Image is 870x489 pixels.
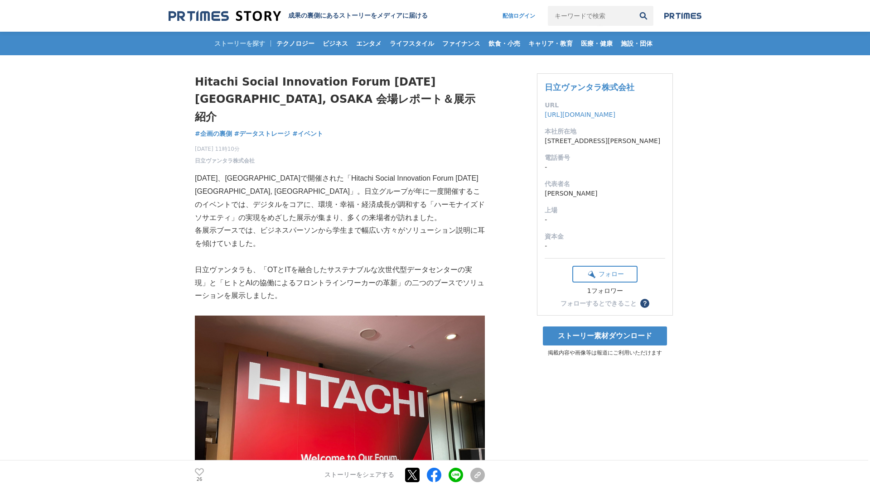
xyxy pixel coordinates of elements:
[353,39,385,48] span: エンタメ
[545,82,634,92] a: 日立ヴァンタラ株式会社
[545,163,665,172] dd: -
[617,32,656,55] a: 施設・団体
[195,157,255,165] a: 日立ヴァンタラ株式会社
[545,189,665,198] dd: [PERSON_NAME]
[273,32,318,55] a: テクノロジー
[234,129,290,138] span: #データストレージ
[545,153,665,163] dt: 電話番号
[353,32,385,55] a: エンタメ
[572,287,638,295] div: 1フォロワー
[439,39,484,48] span: ファイナンス
[288,12,428,20] h2: 成果の裏側にあるストーリーをメディアに届ける
[195,477,204,481] p: 26
[561,300,637,307] div: フォローするとできること
[386,32,438,55] a: ライフスタイル
[545,136,665,146] dd: [STREET_ADDRESS][PERSON_NAME]
[169,10,281,22] img: 成果の裏側にあるストーリーをメディアに届ける
[386,39,438,48] span: ライフスタイル
[545,215,665,225] dd: -
[664,12,701,19] img: prtimes
[439,32,484,55] a: ファイナンス
[195,129,232,138] span: #企画の裏側
[545,111,615,118] a: [URL][DOMAIN_NAME]
[195,145,255,153] span: [DATE] 11時10分
[545,101,665,110] dt: URL
[545,232,665,241] dt: 資本金
[195,264,485,302] p: 日立ヴァンタラも、「OTとITを融合したサステナブルな次世代型データセンターの実現」と「ヒトとAIの協働によるフロントラインワーカーの革新」の二つのブースでソリューションを展示しました。
[292,129,323,139] a: #イベント
[324,471,394,479] p: ストーリーをシェアする
[545,206,665,215] dt: 上場
[545,127,665,136] dt: 本社所在地
[545,179,665,189] dt: 代表者名
[195,172,485,224] p: [DATE]、[GEOGRAPHIC_DATA]で開催された「Hitachi Social Innovation Forum [DATE] [GEOGRAPHIC_DATA], [GEOGRAP...
[617,39,656,48] span: 施設・団体
[640,299,649,308] button: ？
[577,32,616,55] a: 医療・健康
[577,39,616,48] span: 医療・健康
[525,32,576,55] a: キャリア・教育
[273,39,318,48] span: テクノロジー
[319,39,352,48] span: ビジネス
[545,241,665,251] dd: -
[195,129,232,139] a: #企画の裏側
[642,300,648,307] span: ？
[169,10,428,22] a: 成果の裏側にあるストーリーをメディアに届ける 成果の裏側にあるストーリーをメディアに届ける
[493,6,544,26] a: 配信ログイン
[485,32,524,55] a: 飲食・小売
[234,129,290,139] a: #データストレージ
[633,6,653,26] button: 検索
[485,39,524,48] span: 飲食・小売
[195,224,485,250] p: 各展示ブースでは、ビジネスパーソンから学生まで幅広い方々がソリューション説明に耳を傾けていました。
[543,326,667,345] a: ストーリー素材ダウンロード
[537,349,673,357] p: 掲載内容や画像等は報道にご利用いただけます
[525,39,576,48] span: キャリア・教育
[319,32,352,55] a: ビジネス
[548,6,633,26] input: キーワードで検索
[572,266,638,283] button: フォロー
[195,73,485,125] h1: Hitachi Social Innovation Forum [DATE] [GEOGRAPHIC_DATA], OSAKA 会場レポート＆展示紹介
[292,129,323,138] span: #イベント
